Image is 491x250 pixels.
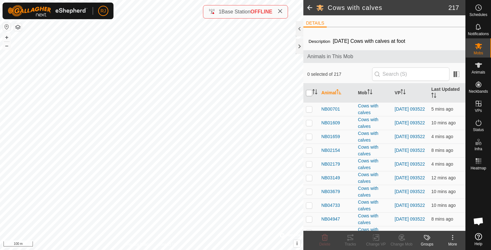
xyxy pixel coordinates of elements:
p-sorticon: Activate to sort [336,90,341,95]
li: DETAILS [303,20,327,27]
span: NB03149 [321,175,340,181]
span: NB02179 [321,161,340,168]
a: Privacy Policy [127,242,151,247]
input: Search (S) [372,67,449,81]
th: Animal [319,83,355,103]
a: Help [466,230,491,248]
span: 8 Oct 2025, 2:58 pm [431,203,456,208]
p-sorticon: Activate to sort [431,94,436,99]
span: NB01659 [321,133,340,140]
a: [DATE] 093522 [395,216,425,222]
span: VPs [475,109,482,113]
p-sorticon: Activate to sort [312,90,317,95]
a: [DATE] 093522 [395,175,425,180]
span: NB01609 [321,120,340,126]
div: Cows with calves [358,213,390,226]
a: Contact Us [158,242,177,247]
a: [DATE] 093522 [395,203,425,208]
span: 8 Oct 2025, 2:58 pm [431,189,456,194]
a: [DATE] 093522 [395,230,425,235]
span: i [296,241,298,246]
span: Help [474,242,482,246]
span: NB02154 [321,147,340,154]
span: NB04733 [321,202,340,209]
div: Tracks [338,241,363,247]
div: Cows with calves [358,199,390,212]
span: 8 Oct 2025, 3:04 pm [431,134,453,139]
a: [DATE] 093522 [395,134,425,139]
a: [DATE] 093522 [395,120,425,125]
div: Change VP [363,241,389,247]
span: 8 Oct 2025, 2:58 pm [431,120,456,125]
span: Neckbands [469,90,488,93]
span: 8 Oct 2025, 2:54 pm [431,230,456,235]
span: 8 Oct 2025, 3:00 pm [431,216,453,222]
span: Status [473,128,484,132]
span: Infra [474,147,482,151]
span: 8 Oct 2025, 3:03 pm [431,106,453,112]
span: 8 Oct 2025, 2:57 pm [431,175,456,180]
span: Mobs [474,51,483,55]
button: + [3,34,11,41]
h2: Cows with calves [328,4,448,12]
label: Description [308,39,330,44]
button: Map Layers [14,23,22,31]
button: Reset Map [3,23,11,31]
button: i [293,240,300,247]
th: Last Updated [429,83,465,103]
a: [DATE] 093522 [395,148,425,153]
button: – [3,42,11,50]
span: 0 selected of 217 [307,71,372,78]
span: Notifications [468,32,489,36]
span: NB00701 [321,106,340,113]
div: Cows with calves [358,171,390,185]
div: Cows with calves [358,130,390,144]
span: RJ [100,8,106,14]
span: 8 Oct 2025, 3:04 pm [431,161,453,167]
div: Cows with calves [358,158,390,171]
div: Change Mob [389,241,414,247]
p-sorticon: Activate to sort [401,90,406,95]
span: NB04947 [321,216,340,223]
div: More [440,241,465,247]
p-sorticon: Activate to sort [367,90,372,95]
span: 217 [448,3,459,12]
img: Gallagher Logo [8,5,88,17]
th: VP [392,83,429,103]
a: [DATE] 093522 [395,161,425,167]
span: OFFLINE [251,9,272,14]
span: Animals in This Mob [307,53,462,60]
div: Cows with calves [358,144,390,157]
span: NB03679 [321,188,340,195]
a: [DATE] 093522 [395,106,425,112]
div: Cows with calves [358,116,390,130]
div: Cows with calves [358,185,390,199]
span: Base Station [222,9,251,14]
span: Heatmap [471,166,486,170]
div: Cows with calves [358,103,390,116]
div: Cows with calves [358,226,390,240]
div: Open chat [469,212,488,231]
span: [DATE] Cows with calves at foot [330,36,408,46]
span: 8 Oct 2025, 3:00 pm [431,148,453,153]
div: Groups [414,241,440,247]
span: NB05281 [321,230,340,236]
a: [DATE] 093522 [395,189,425,194]
span: Delete [319,242,331,246]
span: Schedules [469,13,487,17]
th: Mob [355,83,392,103]
span: 1 [219,9,222,14]
span: Animals [472,70,485,74]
